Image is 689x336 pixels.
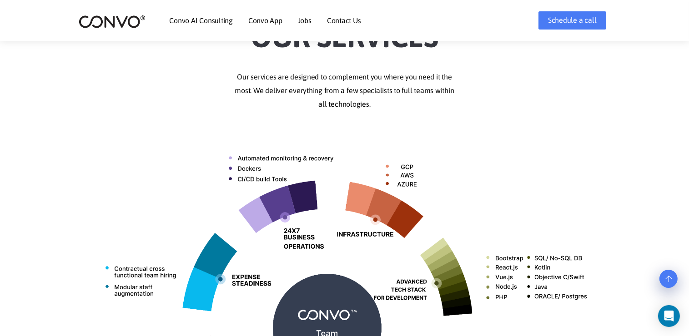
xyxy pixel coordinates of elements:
img: logo_2.png [79,15,146,29]
a: Schedule a call [538,11,606,30]
a: Jobs [298,17,312,24]
a: Contact Us [327,17,361,24]
a: Convo App [248,17,282,24]
p: Our services are designed to complement you where you need it the most. We deliver everything fro... [92,70,597,111]
div: Open Intercom Messenger [658,305,680,327]
a: Convo AI Consulting [170,17,233,24]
